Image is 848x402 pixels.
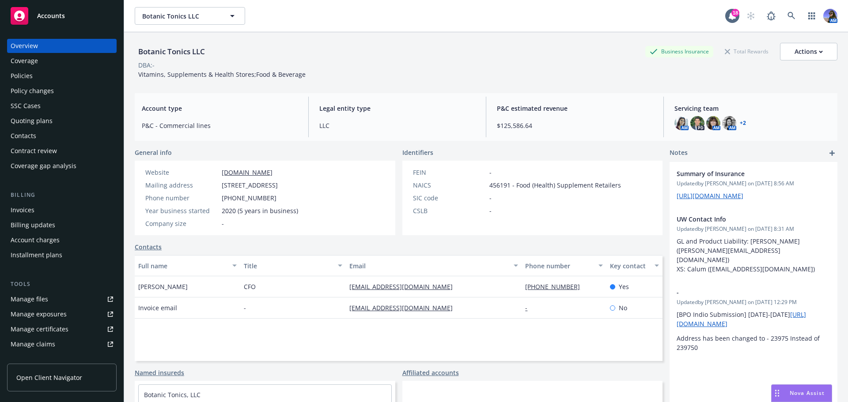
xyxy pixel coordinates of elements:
[7,191,117,199] div: Billing
[222,180,278,190] span: [STREET_ADDRESS]
[244,303,246,312] span: -
[677,334,830,352] p: Address has been changed to - 23975 Instead of 239750
[11,248,62,262] div: Installment plans
[7,39,117,53] a: Overview
[138,261,227,271] div: Full name
[11,307,67,321] div: Manage exposures
[670,281,837,359] div: -Updatedby [PERSON_NAME] on [DATE] 12:29 PM[BPO Indio Submission] [DATE]-[DATE][URL][DOMAIN_NAME]...
[677,169,807,178] span: Summary of Insurance
[11,337,55,351] div: Manage claims
[772,385,783,402] div: Drag to move
[138,70,306,79] span: Vitamins, Supplements & Health Stores;Food & Beverage
[674,104,830,113] span: Servicing team
[7,129,117,143] a: Contacts
[780,43,837,60] button: Actions
[142,104,298,113] span: Account type
[7,307,117,321] a: Manage exposures
[827,148,837,158] a: add
[670,162,837,207] div: Summary of InsuranceUpdatedby [PERSON_NAME] on [DATE] 8:56 AM[URL][DOMAIN_NAME]
[610,261,649,271] div: Key contact
[525,261,593,271] div: Phone number
[319,121,475,130] span: LLC
[413,180,486,190] div: NAICS
[11,114,53,128] div: Quoting plans
[731,9,739,17] div: 18
[11,54,38,68] div: Coverage
[670,207,837,281] div: UW Contact InfoUpdatedby [PERSON_NAME] on [DATE] 8:31 AMGL and Product Liability: [PERSON_NAME] (...
[706,116,720,130] img: photo
[795,43,823,60] div: Actions
[7,218,117,232] a: Billing updates
[790,389,825,397] span: Nova Assist
[783,7,800,25] a: Search
[402,368,459,377] a: Affiliated accounts
[11,69,33,83] div: Policies
[677,298,830,306] span: Updated by [PERSON_NAME] on [DATE] 12:29 PM
[720,46,773,57] div: Total Rewards
[7,4,117,28] a: Accounts
[7,248,117,262] a: Installment plans
[11,218,55,232] div: Billing updates
[413,168,486,177] div: FEIN
[349,304,460,312] a: [EMAIL_ADDRESS][DOMAIN_NAME]
[7,114,117,128] a: Quoting plans
[11,39,38,53] div: Overview
[319,104,475,113] span: Legal entity type
[138,282,188,291] span: [PERSON_NAME]
[11,203,34,217] div: Invoices
[677,225,830,233] span: Updated by [PERSON_NAME] on [DATE] 8:31 AM
[11,84,54,98] div: Policy changes
[497,104,653,113] span: P&C estimated revenue
[525,304,534,312] a: -
[606,255,662,276] button: Key contact
[142,11,219,21] span: Botanic Tonics LLC
[7,337,117,351] a: Manage claims
[413,193,486,203] div: SIC code
[11,144,57,158] div: Contract review
[11,322,68,336] div: Manage certificates
[135,242,162,252] a: Contacts
[619,282,629,291] span: Yes
[489,206,492,215] span: -
[677,192,743,200] a: [URL][DOMAIN_NAME]
[497,121,653,130] span: $125,586.64
[144,391,201,399] a: Botanic Tonics, LLC
[677,214,807,224] span: UW Contact Info
[135,148,172,157] span: General info
[346,255,522,276] button: Email
[677,180,830,188] span: Updated by [PERSON_NAME] on [DATE] 8:56 AM
[690,116,704,130] img: photo
[7,54,117,68] a: Coverage
[138,303,177,312] span: Invoice email
[413,206,486,215] div: CSLB
[142,121,298,130] span: P&C - Commercial lines
[222,193,276,203] span: [PHONE_NUMBER]
[244,282,256,291] span: CFO
[7,292,117,306] a: Manage files
[677,288,807,297] span: -
[145,168,218,177] div: Website
[135,7,245,25] button: Botanic Tonics LLC
[674,116,689,130] img: photo
[7,280,117,289] div: Tools
[135,368,184,377] a: Named insureds
[489,168,492,177] span: -
[742,7,760,25] a: Start snowing
[7,203,117,217] a: Invoices
[522,255,606,276] button: Phone number
[11,159,76,173] div: Coverage gap analysis
[222,206,298,215] span: 2020 (5 years in business)
[37,12,65,19] span: Accounts
[762,7,780,25] a: Report a Bug
[145,180,218,190] div: Mailing address
[11,99,41,113] div: SSC Cases
[222,219,224,228] span: -
[645,46,713,57] div: Business Insurance
[677,310,830,328] p: [BPO Indio Submission] [DATE]-[DATE]
[489,193,492,203] span: -
[349,261,508,271] div: Email
[7,159,117,173] a: Coverage gap analysis
[7,322,117,336] a: Manage certificates
[349,282,460,291] a: [EMAIL_ADDRESS][DOMAIN_NAME]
